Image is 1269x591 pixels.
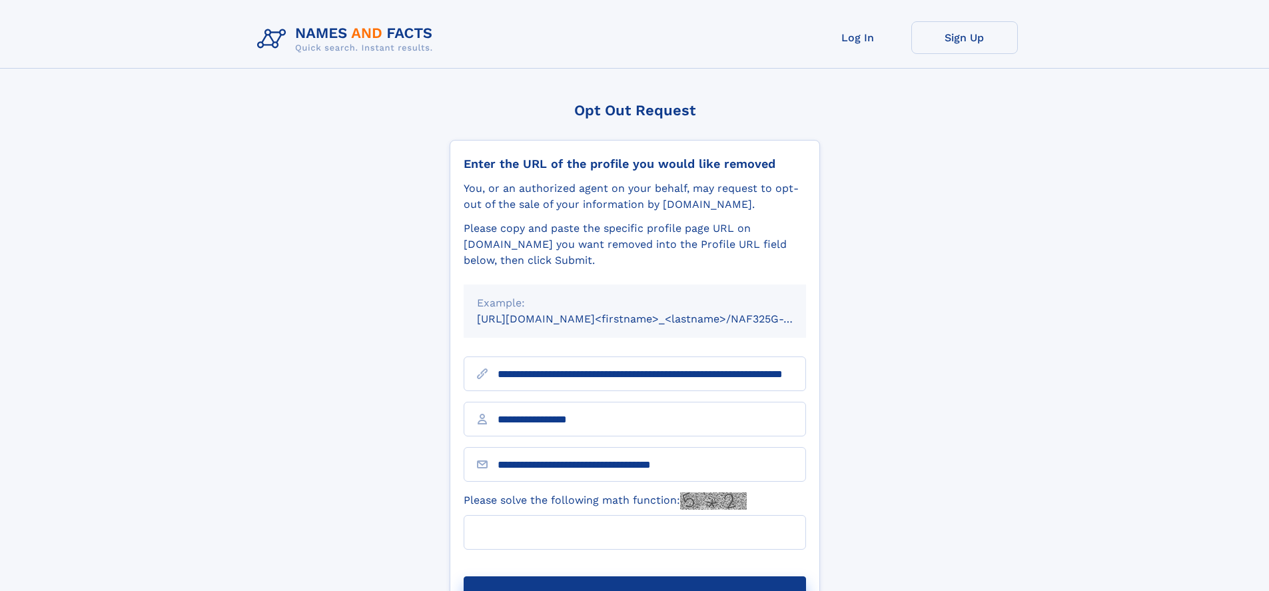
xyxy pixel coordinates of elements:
div: Please copy and paste the specific profile page URL on [DOMAIN_NAME] you want removed into the Pr... [464,221,806,269]
div: Example: [477,295,793,311]
small: [URL][DOMAIN_NAME]<firstname>_<lastname>/NAF325G-xxxxxxxx [477,312,831,325]
div: Opt Out Request [450,102,820,119]
img: Logo Names and Facts [252,21,444,57]
a: Log In [805,21,911,54]
div: Enter the URL of the profile you would like removed [464,157,806,171]
a: Sign Up [911,21,1018,54]
div: You, or an authorized agent on your behalf, may request to opt-out of the sale of your informatio... [464,181,806,213]
label: Please solve the following math function: [464,492,747,510]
